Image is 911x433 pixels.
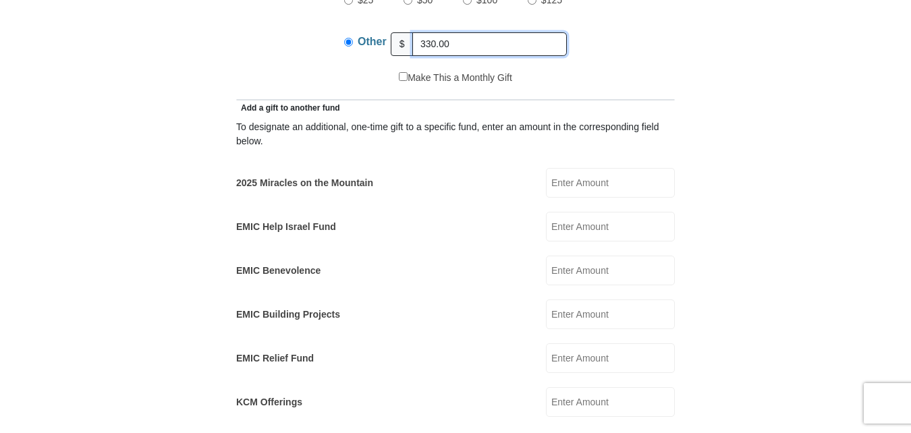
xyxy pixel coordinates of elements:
label: EMIC Help Israel Fund [236,220,336,234]
label: EMIC Benevolence [236,264,321,278]
input: Enter Amount [546,387,675,417]
label: KCM Offerings [236,395,302,409]
input: Enter Amount [546,343,675,373]
input: Make This a Monthly Gift [399,72,408,81]
span: Add a gift to another fund [236,103,340,113]
div: To designate an additional, one-time gift to a specific fund, enter an amount in the correspondin... [236,120,675,148]
input: Enter Amount [546,168,675,198]
input: Enter Amount [546,256,675,285]
label: 2025 Miracles on the Mountain [236,176,373,190]
input: Enter Amount [546,299,675,329]
span: $ [391,32,414,56]
input: Enter Amount [546,212,675,241]
label: EMIC Relief Fund [236,351,314,366]
input: Other Amount [412,32,567,56]
label: Make This a Monthly Gift [399,71,512,85]
span: Other [358,36,387,47]
label: EMIC Building Projects [236,308,340,322]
